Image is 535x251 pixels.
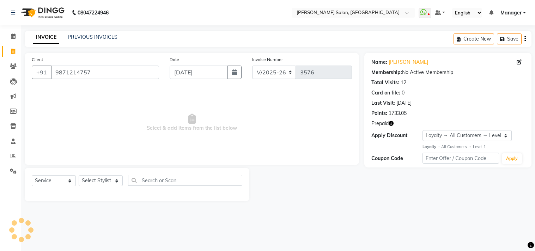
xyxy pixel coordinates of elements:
[371,110,387,117] div: Points:
[422,153,499,164] input: Enter Offer / Coupon Code
[371,89,400,97] div: Card on file:
[371,120,389,127] span: Prepaid
[371,155,422,162] div: Coupon Code
[78,3,109,23] b: 08047224946
[401,79,406,86] div: 12
[33,31,59,44] a: INVOICE
[454,33,494,44] button: Create New
[371,59,387,66] div: Name:
[502,153,522,164] button: Apply
[32,87,352,158] span: Select & add items from the list below
[371,69,402,76] div: Membership:
[371,69,524,76] div: No Active Membership
[128,175,242,186] input: Search or Scan
[396,99,412,107] div: [DATE]
[252,56,283,63] label: Invoice Number
[402,89,405,97] div: 0
[18,3,66,23] img: logo
[51,66,159,79] input: Search by Name/Mobile/Email/Code
[32,56,43,63] label: Client
[389,59,428,66] a: [PERSON_NAME]
[500,9,522,17] span: Manager
[389,110,407,117] div: 1733.05
[497,33,522,44] button: Save
[32,66,51,79] button: +91
[371,79,399,86] div: Total Visits:
[371,132,422,139] div: Apply Discount
[68,34,117,40] a: PREVIOUS INVOICES
[422,144,441,149] strong: Loyalty →
[170,56,179,63] label: Date
[371,99,395,107] div: Last Visit:
[422,144,524,150] div: All Customers → Level 1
